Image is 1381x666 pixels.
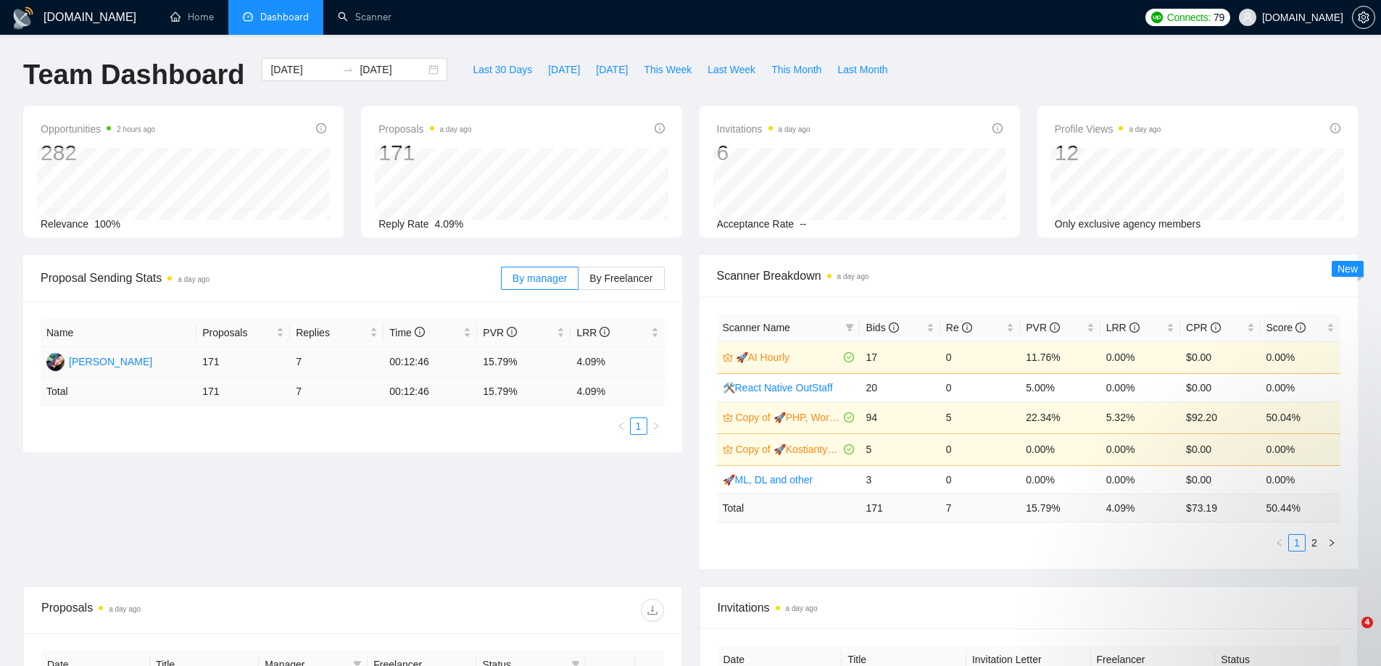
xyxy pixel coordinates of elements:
span: PVR [1026,322,1060,333]
span: By manager [513,272,567,284]
div: Proposals [41,599,352,622]
span: crown [723,412,733,423]
li: 1 [1288,534,1306,551]
li: 1 [630,417,647,435]
td: 22.34% [1020,401,1100,433]
td: 0 [940,341,1020,373]
span: filter [845,323,854,332]
span: Relevance [41,218,88,230]
time: a day ago [837,272,869,280]
span: crown [723,352,733,362]
span: crown [723,444,733,454]
span: right [1327,538,1336,547]
span: [DATE] [596,62,628,78]
td: 0.00% [1020,465,1100,494]
button: right [647,417,665,435]
span: info-circle [507,327,517,337]
span: Last Month [837,62,887,78]
span: setting [1353,12,1374,23]
a: homeHome [170,11,214,23]
span: check-circle [844,444,854,454]
div: 282 [41,139,155,167]
span: Proposal Sending Stats [41,269,501,287]
td: 00:12:46 [383,347,477,378]
td: 0 [940,433,1020,465]
input: End date [360,62,426,78]
span: Opportunities [41,120,155,138]
td: 5 [860,433,940,465]
span: info-circle [600,327,610,337]
span: Proposals [202,325,273,341]
span: Scanner Breakdown [717,267,1341,285]
span: Re [946,322,972,333]
td: 171 [196,378,290,406]
td: 94 [860,401,940,433]
td: 15.79 % [477,378,571,406]
td: 4.09 % [1100,494,1180,522]
span: info-circle [889,322,899,333]
td: 0.00% [1261,373,1340,401]
td: $0.00 [1180,373,1260,401]
span: 4.09% [435,218,464,230]
th: Proposals [196,319,290,347]
span: Time [389,327,424,338]
span: Invitations [718,599,1340,617]
a: setting [1352,12,1375,23]
li: Previous Page [613,417,630,435]
span: swap-right [342,64,354,75]
span: Bids [866,322,898,333]
div: 12 [1055,139,1161,167]
button: Last Week [700,58,763,81]
a: Copy of 🚀PHP, Wordpress, Woocommerce [736,409,842,425]
td: 50.04% [1261,401,1340,433]
img: logo [12,7,35,30]
button: This Month [763,58,829,81]
span: Invitations [717,120,810,138]
a: Copy of 🚀Kostiantyn Python [736,441,842,457]
li: Next Page [1323,534,1340,551]
time: a day ago [779,125,810,133]
button: download [641,599,664,622]
span: info-circle [655,123,665,133]
span: -- [800,218,806,230]
span: Replies [296,325,367,341]
span: download [642,604,663,616]
td: 20 [860,373,940,401]
a: 🛠React Native OutStaff [723,382,833,394]
time: a day ago [440,125,472,133]
td: 4.09 % [571,378,664,406]
span: 79 [1214,9,1224,25]
span: Reply Rate [378,218,428,230]
span: Last Week [708,62,755,78]
span: This Week [644,62,692,78]
time: a day ago [1129,125,1161,133]
td: $ 73.19 [1180,494,1260,522]
span: filter [842,317,857,338]
time: a day ago [178,275,210,283]
button: Last Month [829,58,895,81]
span: Score [1266,322,1306,333]
span: left [1275,538,1284,547]
span: info-circle [1129,322,1140,333]
a: searchScanner [338,11,391,23]
a: 2 [1306,535,1322,551]
li: Previous Page [1271,534,1288,551]
img: upwork-logo.png [1151,12,1163,23]
li: Next Page [647,417,665,435]
span: info-circle [1295,322,1306,333]
td: Total [41,378,196,406]
span: 4 [1361,617,1373,628]
button: right [1323,534,1340,551]
span: [DATE] [548,62,580,78]
td: 7 [290,347,383,378]
span: Dashboard [260,11,309,23]
span: CPR [1186,322,1220,333]
td: 0.00% [1020,433,1100,465]
span: Only exclusive agency members [1055,218,1201,230]
span: This Month [771,62,821,78]
span: info-circle [962,322,972,333]
td: Total [717,494,860,522]
td: $0.00 [1180,433,1260,465]
td: 15.79 % [1020,494,1100,522]
a: 🚀ML, DL and other [723,474,813,486]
